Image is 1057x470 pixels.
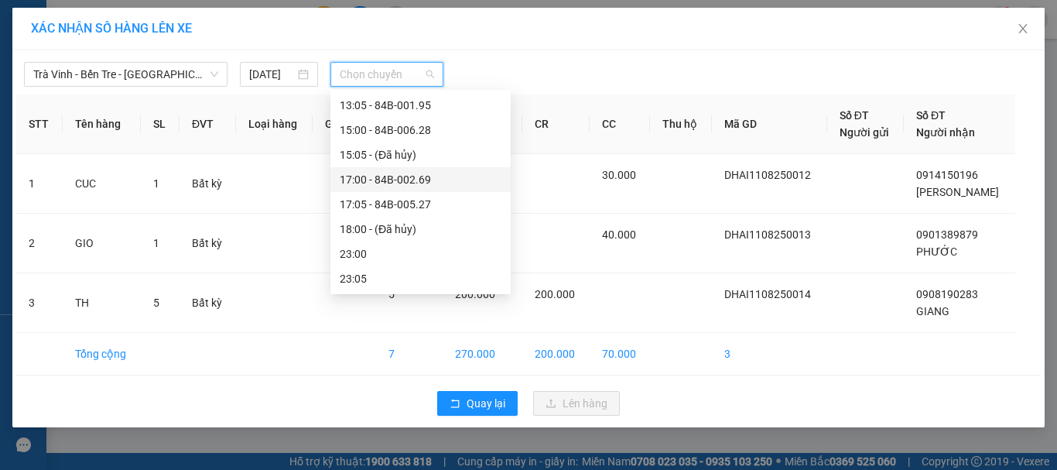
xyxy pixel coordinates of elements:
th: SL [141,94,180,154]
div: 17:05 - 84B-005.27 [340,196,501,213]
span: Người nhận [916,126,975,139]
span: Người gửi [840,126,889,139]
td: 70.000 [590,333,651,376]
span: Quay lại [467,395,505,412]
td: 2 [16,214,63,273]
th: STT [16,94,63,154]
td: 200.000 [522,333,590,376]
td: GIO [63,214,141,273]
th: Mã GD [712,94,827,154]
span: 1 [153,237,159,249]
span: Số ĐT [916,109,946,122]
span: DHAI1108250012 [724,169,811,181]
span: DHAI1108250013 [724,228,811,241]
th: Loại hàng [236,94,312,154]
span: DHAI1108250014 [724,288,811,300]
div: 13:05 - 84B-001.95 [340,97,501,114]
span: Số ĐT [840,109,869,122]
span: rollback [450,398,460,410]
td: 270.000 [443,333,522,376]
div: 17:00 - 84B-002.69 [340,171,501,188]
span: 0914150196 [916,169,978,181]
span: 0908190283 [916,288,978,300]
button: uploadLên hàng [533,391,620,416]
span: 30.000 [602,169,636,181]
span: Chọn chuyến [340,63,435,86]
span: 1 [153,177,159,190]
div: 23:00 [340,245,501,262]
span: GIANG [916,305,949,317]
td: Bất kỳ [180,214,236,273]
span: 200.000 [455,288,495,300]
span: Trà Vinh - Bến Tre - Sài Gòn [33,63,218,86]
span: close [1017,22,1029,35]
td: 1 [16,154,63,214]
div: 15:00 - 84B-006.28 [340,122,501,139]
div: 18:00 - (Đã hủy) [340,221,501,238]
td: 3 [16,273,63,333]
th: Thu hộ [650,94,712,154]
span: 5 [388,288,395,300]
span: 0901389879 [916,228,978,241]
span: 40.000 [602,228,636,241]
th: Ghi chú [313,94,377,154]
button: rollbackQuay lại [437,391,518,416]
th: CR [522,94,590,154]
div: 23:05 [340,270,501,287]
input: 11/08/2025 [249,66,294,83]
td: 3 [712,333,827,376]
span: 200.000 [535,288,575,300]
span: XÁC NHẬN SỐ HÀNG LÊN XE [31,21,192,36]
th: CC [590,94,651,154]
div: 15:05 - (Đã hủy) [340,146,501,163]
th: Tên hàng [63,94,141,154]
span: PHƯỚC [916,245,957,258]
span: 5 [153,297,159,309]
td: Tổng cộng [63,333,141,376]
td: 7 [376,333,443,376]
td: Bất kỳ [180,273,236,333]
span: [PERSON_NAME] [916,186,999,198]
td: TH [63,273,141,333]
button: Close [1001,8,1045,51]
td: CUC [63,154,141,214]
th: ĐVT [180,94,236,154]
td: Bất kỳ [180,154,236,214]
